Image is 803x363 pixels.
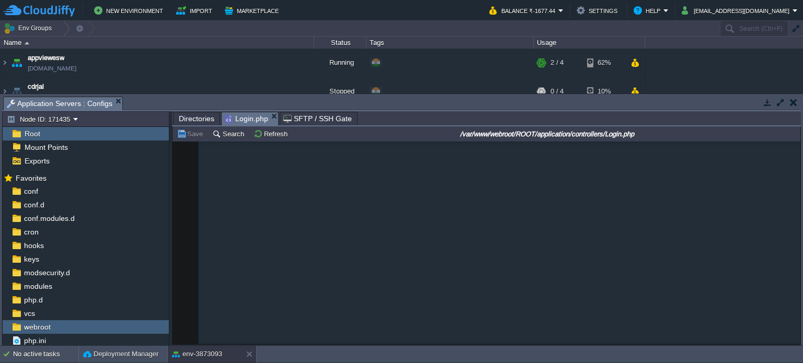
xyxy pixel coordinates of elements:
div: Stopped [314,77,366,106]
span: Login.php [225,112,268,125]
a: modules [22,282,54,291]
div: 2 / 4 [550,49,564,77]
a: keys [22,254,41,264]
span: SFTP / SSH Gate [283,112,352,125]
button: Refresh [254,129,291,138]
a: Favorites [14,174,48,182]
a: vcs [22,309,37,318]
a: [DOMAIN_NAME] [28,63,76,74]
span: Application Servers : Configs [7,97,112,110]
a: conf.d [22,200,46,209]
li: /var/www/webroot/ROOT/application/controllers/Login.php [221,112,279,125]
button: Save [177,129,206,138]
div: Usage [534,37,645,49]
div: Name [1,37,314,49]
a: hooks [22,241,45,250]
a: cdrjal [28,81,44,92]
div: No active tasks [13,346,78,362]
button: [EMAIL_ADDRESS][DOMAIN_NAME] [682,4,793,17]
a: php.d [22,295,44,305]
button: Marketplace [225,4,282,17]
button: Search [212,129,247,138]
img: CloudJiffy [4,4,75,17]
div: 0 / 4 [550,77,564,106]
img: AMDAwAAAACH5BAEAAAAALAAAAAABAAEAAAICRAEAOw== [9,49,24,77]
a: conf.modules.d [22,214,76,223]
img: AMDAwAAAACH5BAEAAAAALAAAAAABAAEAAAICRAEAOw== [1,49,9,77]
div: Running [314,49,366,77]
a: webroot [22,322,52,332]
a: modsecurity.d [22,268,72,277]
div: Tags [367,37,533,49]
button: Node ID: 171435 [7,114,73,124]
button: env-3873093 [172,349,222,359]
button: Help [634,4,663,17]
img: AMDAwAAAACH5BAEAAAAALAAAAAABAAEAAAICRAEAOw== [9,77,24,106]
a: appviewesw [28,53,64,63]
button: Settings [577,4,621,17]
a: [DOMAIN_NAME] [28,92,76,102]
img: AMDAwAAAACH5BAEAAAAALAAAAAABAAEAAAICRAEAOw== [1,77,9,106]
span: Favorites [14,173,48,183]
a: Exports [22,156,51,166]
span: Directories [179,112,214,125]
a: php.ini [22,336,48,345]
button: Balance ₹-1677.44 [489,4,558,17]
a: Mount Points [22,143,70,152]
div: 62% [587,49,621,77]
button: Env Groups [4,21,55,36]
button: Deployment Manager [83,349,158,359]
a: Root [22,129,42,138]
a: conf [22,186,40,196]
button: Import [176,4,215,17]
img: AMDAwAAAACH5BAEAAAAALAAAAAABAAEAAAICRAEAOw== [25,42,29,44]
div: 10% [587,77,621,106]
div: Status [315,37,366,49]
button: New Environment [94,4,166,17]
a: cron [22,227,40,237]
